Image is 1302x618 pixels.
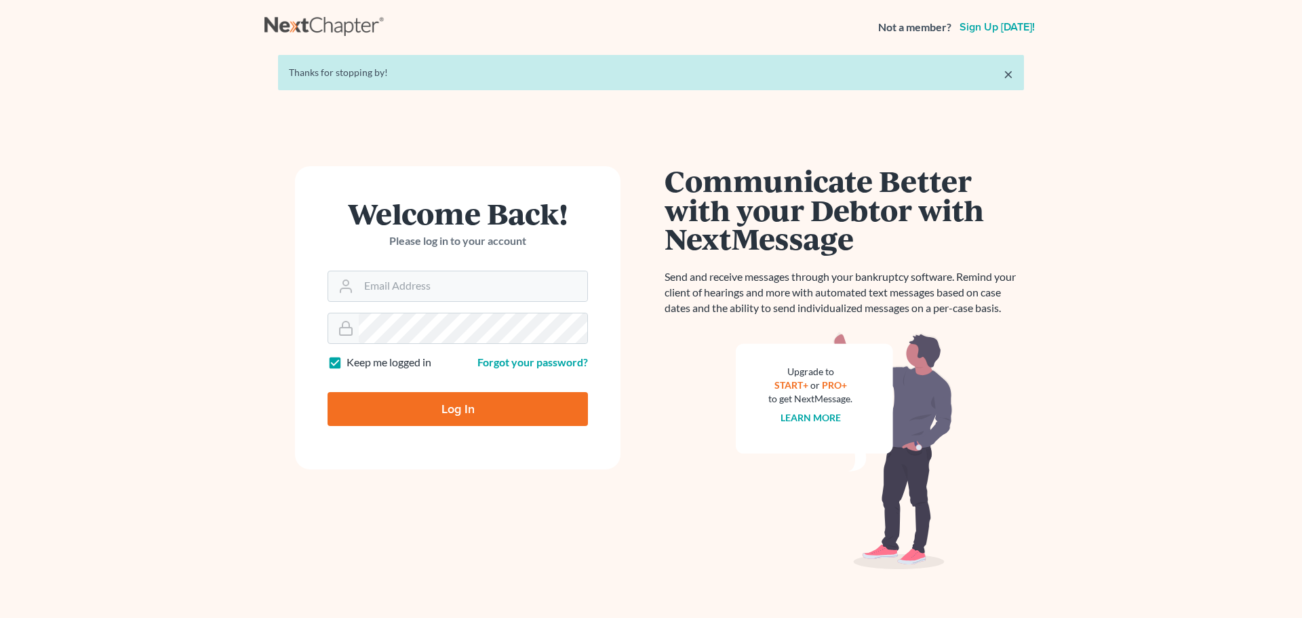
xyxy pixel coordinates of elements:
img: nextmessage_bg-59042aed3d76b12b5cd301f8e5b87938c9018125f34e5fa2b7a6b67550977c72.svg [736,332,953,570]
a: START+ [774,379,808,391]
span: or [810,379,820,391]
div: to get NextMessage. [768,392,852,406]
input: Email Address [359,271,587,301]
h1: Communicate Better with your Debtor with NextMessage [665,166,1024,253]
input: Log In [328,392,588,426]
a: × [1004,66,1013,82]
div: Upgrade to [768,365,852,379]
a: Learn more [781,412,841,423]
a: Sign up [DATE]! [957,22,1038,33]
p: Please log in to your account [328,233,588,249]
h1: Welcome Back! [328,199,588,228]
a: PRO+ [822,379,847,391]
label: Keep me logged in [347,355,431,370]
strong: Not a member? [878,20,951,35]
a: Forgot your password? [477,355,588,368]
p: Send and receive messages through your bankruptcy software. Remind your client of hearings and mo... [665,269,1024,316]
div: Thanks for stopping by! [289,66,1013,79]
